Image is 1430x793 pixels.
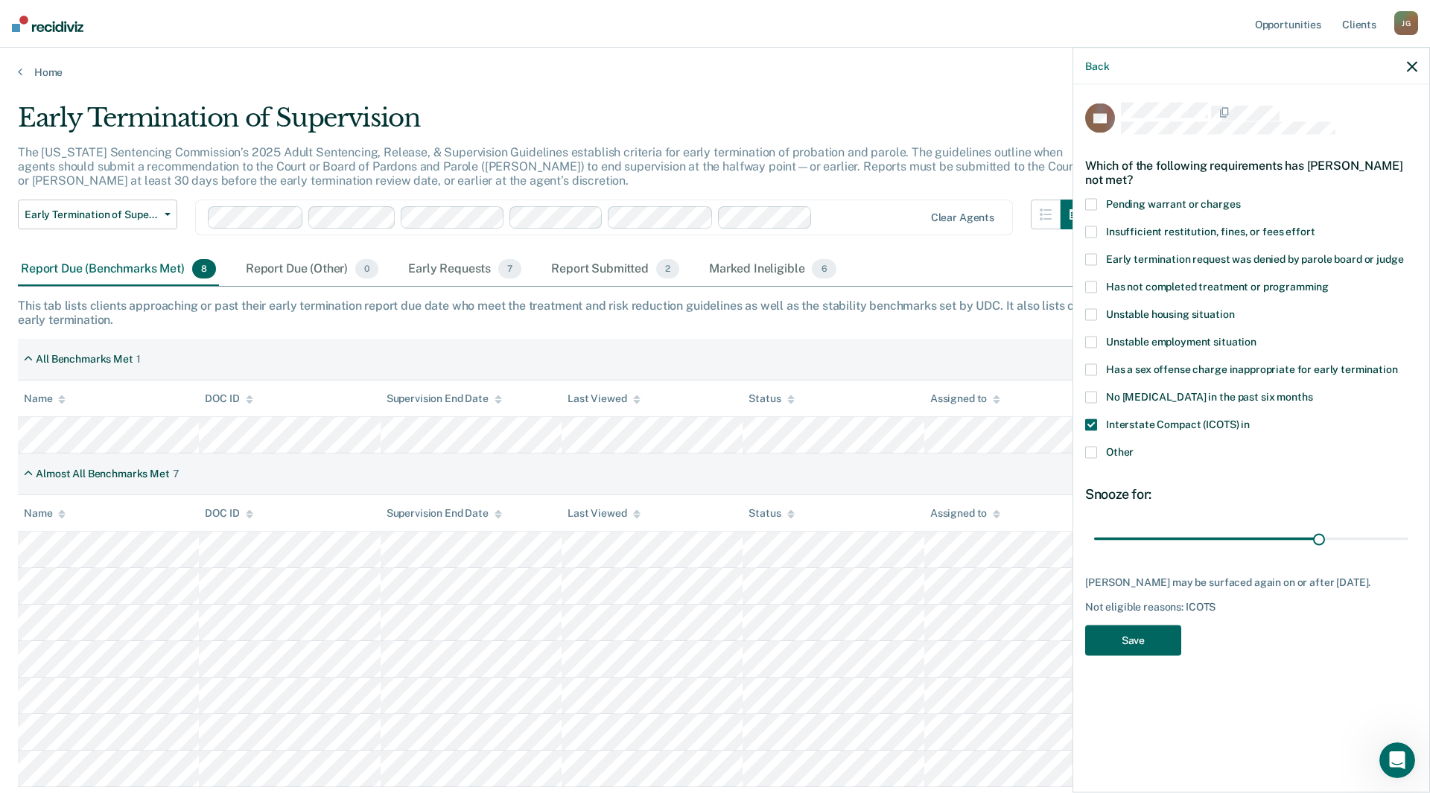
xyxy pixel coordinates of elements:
div: J G [1394,11,1418,35]
span: 6 [812,259,836,278]
div: DOC ID [205,507,252,520]
div: Supervision End Date [387,507,502,520]
span: Has a sex offense charge inappropriate for early termination [1106,363,1398,375]
div: Last Viewed [568,392,640,405]
div: This tab lists clients approaching or past their early termination report due date who meet the t... [18,299,1412,327]
div: Report Submitted [548,253,682,286]
span: Interstate Compact (ICOTS) in [1106,418,1250,430]
div: All Benchmarks Met [36,353,133,366]
div: Almost All Benchmarks Met [36,468,170,480]
div: Last Viewed [568,507,640,520]
iframe: Intercom live chat [1379,742,1415,778]
div: Assigned to [930,507,1000,520]
div: 1 [136,353,141,366]
div: Status [749,392,794,405]
div: Report Due (Benchmarks Met) [18,253,219,286]
span: Early Termination of Supervision [25,208,159,221]
p: The [US_STATE] Sentencing Commission’s 2025 Adult Sentencing, Release, & Supervision Guidelines e... [18,145,1078,188]
div: Snooze for: [1085,486,1417,503]
div: 7 [173,468,179,480]
div: [PERSON_NAME] may be surfaced again on or after [DATE]. [1085,576,1417,588]
span: Unstable employment situation [1106,336,1256,348]
span: 0 [355,259,378,278]
div: Early Requests [405,253,524,286]
div: Status [749,507,794,520]
div: Clear agents [931,211,994,224]
div: Name [24,507,66,520]
a: Home [18,66,1412,79]
span: Unstable housing situation [1106,308,1234,320]
div: Name [24,392,66,405]
span: Has not completed treatment or programming [1106,281,1329,293]
div: Which of the following requirements has [PERSON_NAME] not met? [1085,146,1417,198]
span: No [MEDICAL_DATA] in the past six months [1106,391,1312,403]
div: Early Termination of Supervision [18,103,1090,145]
div: Report Due (Other) [243,253,381,286]
span: Early termination request was denied by parole board or judge [1106,253,1403,265]
span: 8 [192,259,216,278]
div: Not eligible reasons: ICOTS [1085,601,1417,614]
span: Insufficient restitution, fines, or fees effort [1106,226,1315,238]
span: Other [1106,446,1134,458]
span: Pending warrant or charges [1106,198,1240,210]
div: Assigned to [930,392,1000,405]
img: Recidiviz [12,16,83,32]
button: Save [1085,625,1181,656]
div: Supervision End Date [387,392,502,405]
button: Back [1085,60,1109,72]
span: 2 [656,259,679,278]
span: 7 [498,259,521,278]
div: Marked Ineligible [706,253,839,286]
div: DOC ID [205,392,252,405]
